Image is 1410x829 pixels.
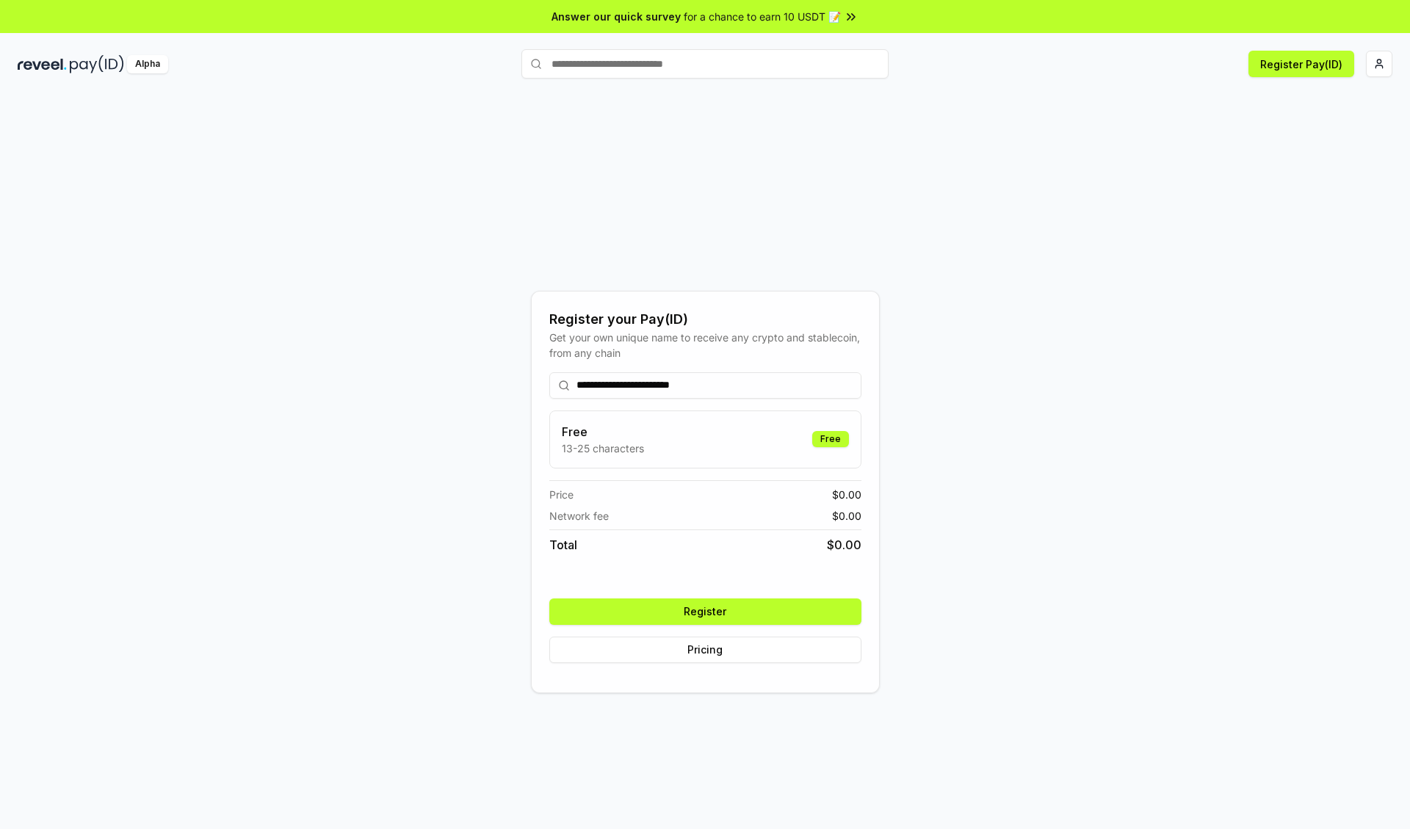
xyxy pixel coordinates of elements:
[70,55,124,73] img: pay_id
[549,508,609,524] span: Network fee
[552,9,681,24] span: Answer our quick survey
[832,508,861,524] span: $ 0.00
[549,598,861,625] button: Register
[832,487,861,502] span: $ 0.00
[1248,51,1354,77] button: Register Pay(ID)
[562,423,644,441] h3: Free
[549,330,861,361] div: Get your own unique name to receive any crypto and stablecoin, from any chain
[562,441,644,456] p: 13-25 characters
[18,55,67,73] img: reveel_dark
[127,55,168,73] div: Alpha
[684,9,841,24] span: for a chance to earn 10 USDT 📝
[812,431,849,447] div: Free
[549,536,577,554] span: Total
[549,309,861,330] div: Register your Pay(ID)
[827,536,861,554] span: $ 0.00
[549,487,574,502] span: Price
[549,637,861,663] button: Pricing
